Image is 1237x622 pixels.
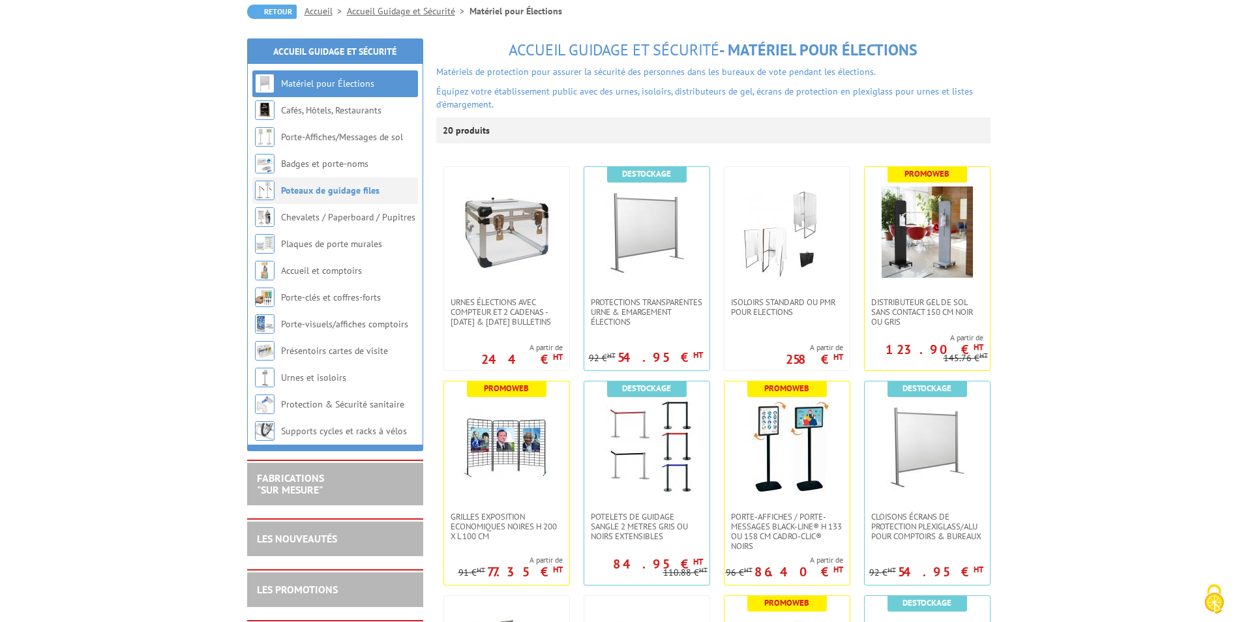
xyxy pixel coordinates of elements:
p: 86.40 € [754,568,843,576]
a: Accueil et comptoirs [281,265,362,276]
span: DISTRIBUTEUR GEL DE SOL SANS CONTACT 150 cm NOIR OU GRIS [871,297,983,327]
p: Matériels de protection pour assurer la sécurité des personnes dans les bureaux de vote pendant l... [436,65,991,78]
b: Destockage [622,383,671,394]
a: Cloisons Écrans de protection Plexiglass/Alu pour comptoirs & Bureaux [865,512,990,541]
img: DISTRIBUTEUR GEL DE SOL SANS CONTACT 150 cm NOIR OU GRIS [882,186,973,278]
a: Porte-visuels/affiches comptoirs [281,318,408,330]
button: Cookies (fenêtre modale) [1191,578,1237,622]
sup: HT [974,564,983,575]
a: FABRICATIONS"Sur Mesure" [257,471,324,496]
a: Badges et porte-noms [281,158,368,170]
p: 20 produits [443,117,492,143]
b: Promoweb [764,597,809,608]
b: Promoweb [484,383,529,394]
img: Grilles Exposition Economiques Noires H 200 x L 100 cm [461,401,552,492]
img: Matériel pour Élections [255,74,275,93]
a: Plaques de porte murales [281,238,382,250]
a: Matériel pour Élections [281,78,374,89]
span: A partir de [458,555,563,565]
b: Destockage [902,597,951,608]
span: Cloisons Écrans de protection Plexiglass/Alu pour comptoirs & Bureaux [871,512,983,541]
sup: HT [553,351,563,363]
p: 110.88 € [663,568,708,578]
img: Protections Transparentes Urne & Emargement élections [601,186,693,278]
p: 244 € [481,355,563,363]
sup: HT [693,349,703,361]
p: 84.95 € [613,560,703,568]
b: Destockage [622,168,671,179]
a: Porte-Affiches/Messages de sol [281,131,403,143]
img: Porte-clés et coffres-forts [255,288,275,307]
p: 96 € [726,568,753,578]
img: Supports cycles et racks à vélos [255,421,275,441]
b: Promoweb [764,383,809,394]
img: Cafés, Hôtels, Restaurants [255,100,275,120]
a: Grilles Exposition Economiques Noires H 200 x L 100 cm [444,512,569,541]
span: POTELETS DE GUIDAGE SANGLE 2 METRES GRIS OU NOIRS EXTENSIBLEs [591,512,703,541]
p: 123.90 € [886,346,983,353]
p: 77.35 € [487,568,563,576]
sup: HT [974,342,983,353]
span: ISOLOIRS STANDARD OU PMR POUR ELECTIONS [731,297,843,317]
a: POTELETS DE GUIDAGE SANGLE 2 METRES GRIS OU NOIRS EXTENSIBLEs [584,512,709,541]
img: Cloisons Écrans de protection Plexiglass/Alu pour comptoirs & Bureaux [882,401,973,492]
span: A partir de [865,333,983,343]
a: Porte-affiches / Porte-messages Black-Line® H 133 ou 158 cm Cadro-Clic® noirs [724,512,850,551]
img: Urnes et isoloirs [255,368,275,387]
a: Protections Transparentes Urne & Emargement élections [584,297,709,327]
a: Supports cycles et racks à vélos [281,425,407,437]
a: ISOLOIRS STANDARD OU PMR POUR ELECTIONS [724,297,850,317]
a: DISTRIBUTEUR GEL DE SOL SANS CONTACT 150 cm NOIR OU GRIS [865,297,990,327]
span: Porte-affiches / Porte-messages Black-Line® H 133 ou 158 cm Cadro-Clic® noirs [731,512,843,551]
p: 92 € [589,353,616,363]
a: Porte-clés et coffres-forts [281,291,381,303]
img: Porte-visuels/affiches comptoirs [255,314,275,334]
li: Matériel pour Élections [469,5,562,18]
sup: HT [744,565,753,574]
img: Porte-Affiches/Messages de sol [255,127,275,147]
img: Plaques de porte murales [255,234,275,254]
img: ISOLOIRS STANDARD OU PMR POUR ELECTIONS [741,186,833,278]
a: LES PROMOTIONS [257,583,338,596]
p: 258 € [786,355,843,363]
p: 54.95 € [898,568,983,576]
img: Présentoirs cartes de visite [255,341,275,361]
img: Poteaux de guidage files [255,181,275,200]
h1: - Matériel pour Élections [436,42,991,59]
p: 54.95 € [618,353,703,361]
sup: HT [699,565,708,574]
img: Badges et porte-noms [255,154,275,173]
img: Chevalets / Paperboard / Pupitres [255,207,275,227]
p: 92 € [869,568,896,578]
img: Protection & Sécurité sanitaire [255,394,275,414]
span: Accueil Guidage et Sécurité [509,40,719,60]
a: Poteaux de guidage files [281,185,380,196]
b: Promoweb [904,168,949,179]
sup: HT [693,556,703,567]
sup: HT [887,565,896,574]
a: Urnes et isoloirs [281,372,346,383]
span: A partir de [786,342,843,353]
p: 91 € [458,568,485,578]
img: Accueil et comptoirs [255,261,275,280]
sup: HT [979,351,988,360]
img: urnes élections avec compteur et 2 cadenas - 1000 & 1300 bulletins [461,186,552,278]
img: Porte-affiches / Porte-messages Black-Line® H 133 ou 158 cm Cadro-Clic® noirs [741,401,833,492]
p: Équipez votre établissement public avec des urnes, isoloirs, distributeurs de gel, écrans de prot... [436,85,991,111]
span: Protections Transparentes Urne & Emargement élections [591,297,703,327]
a: Présentoirs cartes de visite [281,345,388,357]
a: Chevalets / Paperboard / Pupitres [281,211,415,223]
img: POTELETS DE GUIDAGE SANGLE 2 METRES GRIS OU NOIRS EXTENSIBLEs [601,401,693,492]
sup: HT [477,565,485,574]
a: Accueil Guidage et Sécurité [273,46,396,57]
sup: HT [833,564,843,575]
span: A partir de [481,342,563,353]
a: Retour [247,5,297,19]
a: Protection & Sécurité sanitaire [281,398,404,410]
sup: HT [607,351,616,360]
p: 145.76 € [944,353,988,363]
span: Grilles Exposition Economiques Noires H 200 x L 100 cm [451,512,563,541]
a: LES NOUVEAUTÉS [257,532,337,545]
span: urnes élections avec compteur et 2 cadenas - [DATE] & [DATE] bulletins [451,297,563,327]
a: Accueil Guidage et Sécurité [347,5,469,17]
